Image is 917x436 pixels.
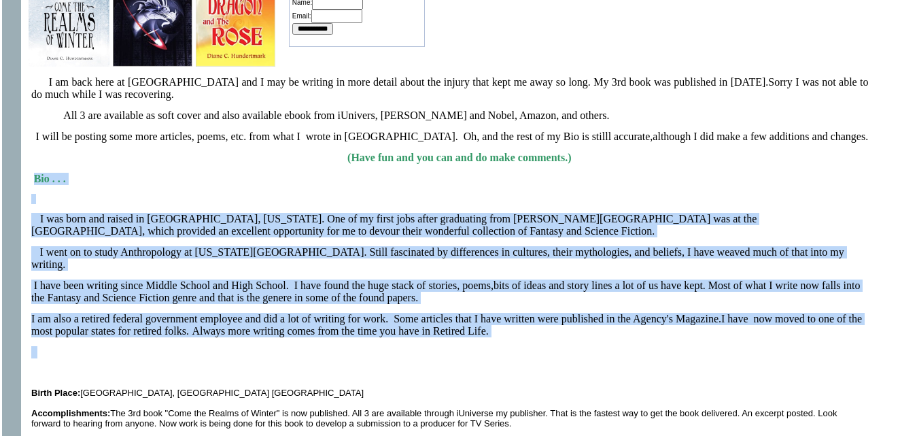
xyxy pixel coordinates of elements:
[49,76,768,88] span: I am back here at [GEOGRAPHIC_DATA] and I may be writing in more detail about the injury that kep...
[63,110,609,121] span: All 3 are available as soft cover and also available ebook from iUnivers, [PERSON_NAME] and Nobel...
[34,173,66,184] b: Bio . . .
[31,246,844,270] span: I went on to study Anthropology at [US_STATE][GEOGRAPHIC_DATA]. Still fascinated by differences i...
[31,313,862,337] span: I have now moved to one of the most popular states for retired folks.
[31,213,757,237] span: I was born and raised in [GEOGRAPHIC_DATA], [US_STATE]. One of my first jobs after graduating fro...
[347,152,571,163] span: (Have fun and you can and do make comments.)
[31,76,869,100] span: Sorry I was not able to do much while I was recovering.
[31,388,80,398] b: Birth Place:
[192,325,488,337] span: Always more writing comes from the time you have in Retired Life.
[36,131,869,142] span: I will be posting some more articles, poems, etc. from what I wrote in [GEOGRAPHIC_DATA]. Oh, and...
[31,280,860,303] span: I have been writing since Middle School and High School. I have found the huge stack of stories, ...
[31,313,721,324] span: I am also a retired federal government employee and did a lot of writing for work. Some articles ...
[31,408,110,418] b: Accomplishments:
